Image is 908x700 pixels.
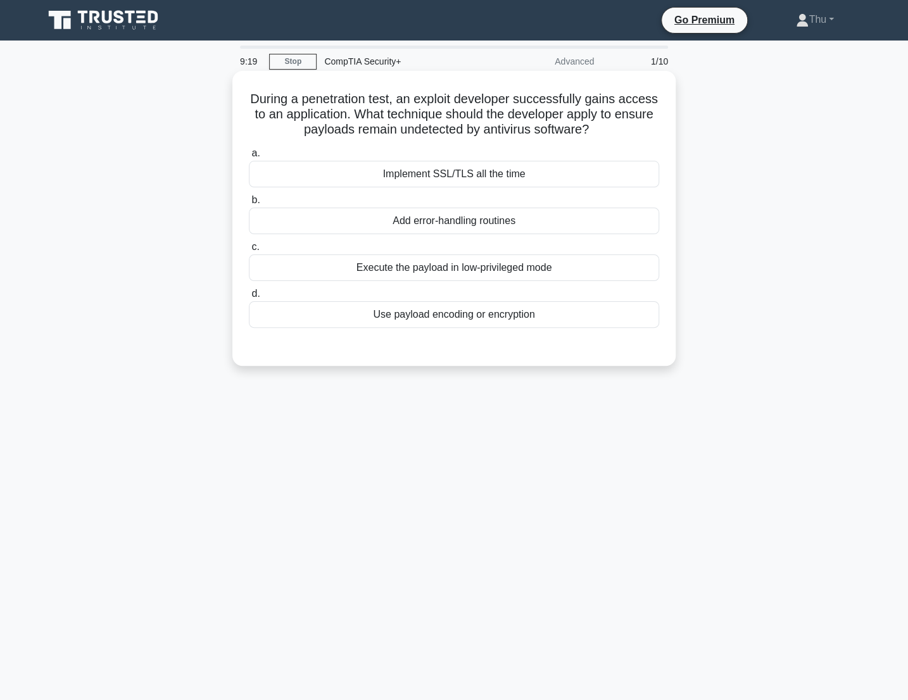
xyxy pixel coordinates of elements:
div: CompTIA Security+ [317,49,491,74]
div: 9:19 [232,49,269,74]
a: Thu [766,7,864,32]
h5: During a penetration test, an exploit developer successfully gains access to an application. What... [248,91,660,138]
div: Advanced [491,49,602,74]
span: d. [251,288,260,299]
div: Use payload encoding or encryption [249,301,659,328]
a: Go Premium [667,12,742,28]
span: a. [251,147,260,158]
span: c. [251,241,259,252]
a: Stop [269,54,317,70]
div: Add error-handling routines [249,208,659,234]
div: Execute the payload in low-privileged mode [249,254,659,281]
div: 1/10 [602,49,676,74]
span: b. [251,194,260,205]
div: Implement SSL/TLS all the time [249,161,659,187]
